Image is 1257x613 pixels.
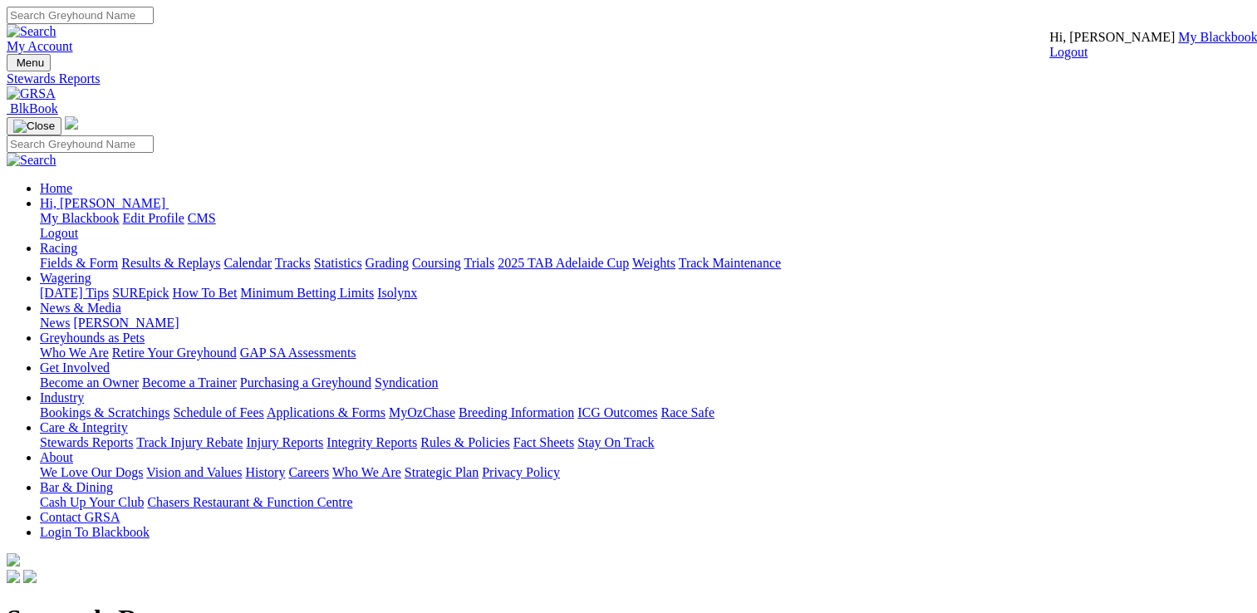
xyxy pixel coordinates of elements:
[40,375,139,390] a: Become an Owner
[40,256,1250,271] div: Racing
[275,256,311,270] a: Tracks
[40,465,1250,480] div: About
[245,465,285,479] a: History
[123,211,184,225] a: Edit Profile
[13,120,55,133] img: Close
[40,390,84,405] a: Industry
[7,553,20,566] img: logo-grsa-white.png
[112,286,169,300] a: SUREpick
[267,405,385,419] a: Applications & Forms
[1049,30,1175,44] span: Hi, [PERSON_NAME]
[459,405,574,419] a: Breeding Information
[40,525,150,539] a: Login To Blackbook
[464,256,494,270] a: Trials
[288,465,329,479] a: Careers
[513,435,574,449] a: Fact Sheets
[240,346,356,360] a: GAP SA Assessments
[377,286,417,300] a: Isolynx
[40,226,78,240] a: Logout
[314,256,362,270] a: Statistics
[482,465,560,479] a: Privacy Policy
[405,465,479,479] a: Strategic Plan
[136,435,243,449] a: Track Injury Rebate
[7,86,56,101] img: GRSA
[7,135,154,153] input: Search
[40,196,165,210] span: Hi, [PERSON_NAME]
[498,256,629,270] a: 2025 TAB Adelaide Cup
[40,495,144,509] a: Cash Up Your Club
[188,211,216,225] a: CMS
[327,435,417,449] a: Integrity Reports
[7,570,20,583] img: facebook.svg
[10,101,58,115] span: BlkBook
[173,405,263,419] a: Schedule of Fees
[40,510,120,524] a: Contact GRSA
[40,271,91,285] a: Wagering
[40,465,143,479] a: We Love Our Dogs
[40,286,109,300] a: [DATE] Tips
[632,256,675,270] a: Weights
[40,331,145,345] a: Greyhounds as Pets
[23,570,37,583] img: twitter.svg
[7,71,1250,86] a: Stewards Reports
[577,435,654,449] a: Stay On Track
[40,196,169,210] a: Hi, [PERSON_NAME]
[40,405,1250,420] div: Industry
[679,256,781,270] a: Track Maintenance
[142,375,237,390] a: Become a Trainer
[1049,45,1088,59] a: Logout
[577,405,657,419] a: ICG Outcomes
[7,101,58,115] a: BlkBook
[40,420,128,434] a: Care & Integrity
[7,7,154,24] input: Search
[240,286,374,300] a: Minimum Betting Limits
[40,241,77,255] a: Racing
[40,450,73,464] a: About
[147,495,352,509] a: Chasers Restaurant & Function Centre
[40,181,72,195] a: Home
[40,211,120,225] a: My Blackbook
[40,435,1250,450] div: Care & Integrity
[73,316,179,330] a: [PERSON_NAME]
[40,495,1250,510] div: Bar & Dining
[40,211,1250,241] div: Hi, [PERSON_NAME]
[7,39,73,53] a: My Account
[121,256,220,270] a: Results & Replays
[40,346,109,360] a: Who We Are
[420,435,510,449] a: Rules & Policies
[660,405,714,419] a: Race Safe
[65,116,78,130] img: logo-grsa-white.png
[246,435,323,449] a: Injury Reports
[40,375,1250,390] div: Get Involved
[332,465,401,479] a: Who We Are
[40,405,169,419] a: Bookings & Scratchings
[366,256,409,270] a: Grading
[112,346,237,360] a: Retire Your Greyhound
[223,256,272,270] a: Calendar
[40,316,1250,331] div: News & Media
[40,316,70,330] a: News
[40,435,133,449] a: Stewards Reports
[375,375,438,390] a: Syndication
[40,256,118,270] a: Fields & Form
[40,346,1250,360] div: Greyhounds as Pets
[7,54,51,71] button: Toggle navigation
[146,465,242,479] a: Vision and Values
[40,301,121,315] a: News & Media
[7,153,56,168] img: Search
[17,56,44,69] span: Menu
[240,375,371,390] a: Purchasing a Greyhound
[412,256,461,270] a: Coursing
[40,480,113,494] a: Bar & Dining
[40,286,1250,301] div: Wagering
[7,24,56,39] img: Search
[389,405,455,419] a: MyOzChase
[40,360,110,375] a: Get Involved
[7,117,61,135] button: Toggle navigation
[173,286,238,300] a: How To Bet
